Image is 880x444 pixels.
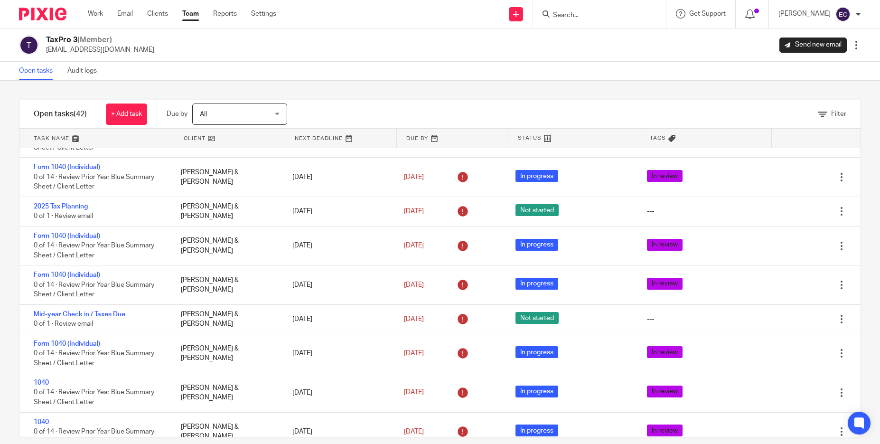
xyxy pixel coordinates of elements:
[283,383,394,402] div: [DATE]
[283,202,394,221] div: [DATE]
[34,213,93,220] span: 0 of 1 · Review email
[647,314,654,324] div: ---
[404,316,424,322] span: [DATE]
[283,344,394,363] div: [DATE]
[34,203,88,210] a: 2025 Tax Planning
[515,204,559,216] span: Not started
[34,340,100,347] a: Form 1040 (Individual)
[647,207,654,216] div: ---
[34,419,49,425] a: 1040
[19,35,39,55] img: svg%3E
[515,278,558,290] span: In progress
[46,45,154,55] p: [EMAIL_ADDRESS][DOMAIN_NAME]
[283,236,394,255] div: [DATE]
[518,134,542,142] span: Status
[515,425,558,436] span: In progress
[171,197,283,226] div: [PERSON_NAME] & [PERSON_NAME]
[650,134,666,142] span: Tags
[251,9,276,19] a: Settings
[404,208,424,215] span: [DATE]
[515,312,559,324] span: Not started
[77,36,112,44] span: (Member)
[515,386,558,397] span: In progress
[34,350,154,367] span: 0 of 14 · Review Prior Year Blue Summary Sheet / Client Letter
[647,425,683,436] span: In review
[283,168,394,187] div: [DATE]
[404,350,424,357] span: [DATE]
[34,233,100,239] a: Form 1040 (Individual)
[171,339,283,368] div: [PERSON_NAME] & [PERSON_NAME]
[647,278,683,290] span: In review
[46,35,154,45] h2: TaxPro 3
[34,242,154,259] span: 0 of 14 · Review Prior Year Blue Summary Sheet / Client Letter
[88,9,103,19] a: Work
[34,379,49,386] a: 1040
[171,271,283,300] div: [PERSON_NAME] & [PERSON_NAME]
[171,305,283,334] div: [PERSON_NAME] & [PERSON_NAME]
[515,346,558,358] span: In progress
[404,282,424,288] span: [DATE]
[19,8,66,20] img: Pixie
[835,7,851,22] img: svg%3E
[515,170,558,182] span: In progress
[171,378,283,407] div: [PERSON_NAME] & [PERSON_NAME]
[34,311,125,318] a: Mid-year Check in / Taxes Due
[404,242,424,249] span: [DATE]
[213,9,237,19] a: Reports
[831,111,846,117] span: Filter
[74,110,87,118] span: (42)
[778,9,831,19] p: [PERSON_NAME]
[171,163,283,192] div: [PERSON_NAME] & [PERSON_NAME]
[34,272,100,278] a: Form 1040 (Individual)
[283,275,394,294] div: [DATE]
[200,111,207,118] span: All
[117,9,133,19] a: Email
[647,346,683,358] span: In review
[106,104,147,125] a: + Add task
[647,239,683,251] span: In review
[647,386,683,397] span: In review
[404,389,424,396] span: [DATE]
[34,174,154,190] span: 0 of 14 · Review Prior Year Blue Summary Sheet / Client Letter
[147,9,168,19] a: Clients
[404,428,424,435] span: [DATE]
[34,282,154,298] span: 0 of 14 · Review Prior Year Blue Summary Sheet / Client Letter
[779,38,847,53] a: Send new email
[404,174,424,180] span: [DATE]
[515,239,558,251] span: In progress
[283,422,394,441] div: [DATE]
[34,389,154,406] span: 0 of 14 · Review Prior Year Blue Summary Sheet / Client Letter
[34,321,93,327] span: 0 of 1 · Review email
[19,62,60,80] a: Open tasks
[283,310,394,329] div: [DATE]
[647,170,683,182] span: In review
[689,10,726,17] span: Get Support
[34,164,100,170] a: Form 1040 (Individual)
[167,109,187,119] p: Due by
[171,231,283,260] div: [PERSON_NAME] & [PERSON_NAME]
[552,11,637,20] input: Search
[67,62,104,80] a: Audit logs
[34,109,87,119] h1: Open tasks
[182,9,199,19] a: Team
